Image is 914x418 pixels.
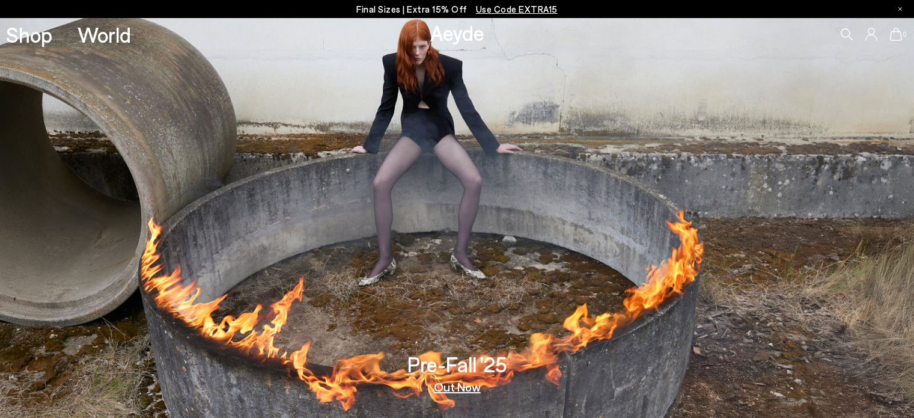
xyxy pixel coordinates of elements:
[430,20,484,45] a: Aeyde
[902,31,908,38] span: 0
[434,381,481,393] a: Out Now
[356,2,558,17] p: Final Sizes | Extra 15% Off
[407,354,507,375] h3: Pre-Fall '25
[476,4,558,14] span: Navigate to /collections/ss25-final-sizes
[890,28,902,41] a: 0
[78,24,131,45] a: World
[6,24,52,45] a: Shop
